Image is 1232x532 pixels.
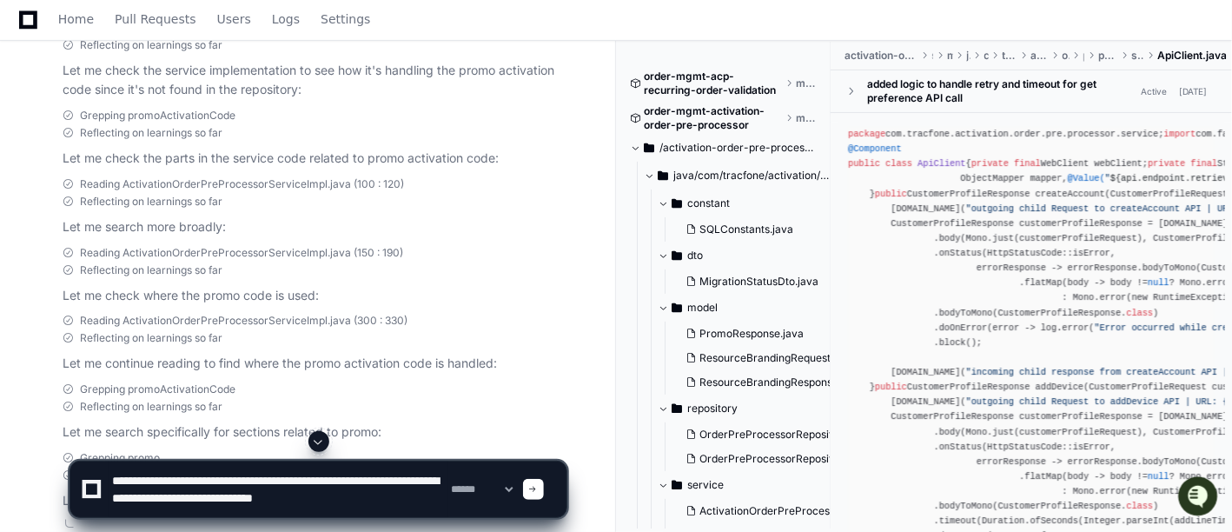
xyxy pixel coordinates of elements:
[687,301,718,315] span: model
[80,314,407,328] span: Reading ActivationOrderPreProcessorServiceImpl.java (300 : 330)
[875,382,907,392] span: public
[1148,158,1185,169] span: private
[672,245,682,266] svg: Directory
[845,49,918,63] span: activation-order-pre-processor
[679,346,849,370] button: ResourceBrandingRequest.java
[679,269,835,294] button: MigrationStatusDto.java
[875,189,907,199] span: public
[679,322,849,346] button: PromoResponse.java
[80,177,404,191] span: Reading ActivationOrderPreProcessorServiceImpl.java (100 : 120)
[80,263,222,277] span: Reflecting on learnings so far
[699,376,862,389] span: ResourceBrandingResponse.java
[630,134,818,162] button: /activation-order-pre-processor/src/main
[672,398,682,419] svg: Directory
[796,111,818,125] span: master
[63,61,566,101] p: Let me check the service implementation to see how it's handling the promo activation code since ...
[295,135,316,156] button: Start new chat
[679,370,849,395] button: ResourceBrandingResponse.java
[17,70,316,97] div: Welcome
[796,76,818,90] span: master
[687,196,730,210] span: constant
[658,190,845,217] button: constant
[644,137,654,158] svg: Directory
[1030,49,1048,63] span: activation
[672,193,682,214] svg: Directory
[1098,49,1117,63] span: processor
[679,217,835,242] button: SQLConstants.java
[1176,475,1223,522] iframe: Open customer support
[63,354,566,374] p: Let me continue reading to find where the promo activation code is handled:
[885,158,912,169] span: class
[679,422,849,447] button: OrderPreProcessorRepository.java
[699,327,804,341] span: PromoResponse.java
[80,109,235,123] span: Grepping promoActivationCode
[1014,158,1041,169] span: final
[123,182,210,196] a: Powered byPylon
[672,297,682,318] svg: Directory
[687,249,703,263] span: dto
[1126,308,1153,318] span: class
[1003,49,1017,63] span: tracfone
[848,143,902,154] span: @Component
[1083,49,1085,63] span: pre
[80,195,222,209] span: Reflecting on learnings so far
[1190,158,1217,169] span: final
[17,17,52,52] img: PlayerZero
[173,183,210,196] span: Pylon
[659,141,818,155] span: /activation-order-pre-processor/src/main
[947,49,952,63] span: main
[272,14,300,24] span: Logs
[1157,49,1227,63] span: ApiClient.java
[673,169,831,183] span: java/com/tracfone/activation/order/pre/processor
[1136,83,1172,100] span: Active
[59,130,285,147] div: Start new chat
[1148,277,1169,288] span: null
[80,38,222,52] span: Reflecting on learnings so far
[63,286,566,306] p: Let me check where the promo code is used:
[80,331,222,345] span: Reflecting on learnings so far
[867,77,1136,105] div: added logic to handle retry and timeout for get preference API call
[644,70,782,97] span: order-mgmt-acp-recurring-order-validation
[63,217,566,237] p: Let me search more broadly:
[80,400,222,414] span: Reflecting on learnings so far
[699,275,818,289] span: MigrationStatusDto.java
[658,294,845,322] button: model
[699,428,871,442] span: OrderPreProcessorRepository.java
[699,351,854,365] span: ResourceBrandingRequest.java
[1179,85,1208,98] div: [DATE]
[1131,49,1143,63] span: service
[848,158,880,169] span: public
[80,126,222,140] span: Reflecting on learnings so far
[17,130,49,161] img: 1756235613930-3d25f9e4-fa56-45dd-b3ad-e072dfbd1548
[63,422,566,442] p: Let me search specifically for sections related to promo:
[658,395,845,422] button: repository
[848,129,885,139] span: package
[917,158,965,169] span: ApiClient
[687,402,738,416] span: repository
[58,14,94,24] span: Home
[658,165,668,186] svg: Directory
[80,246,403,260] span: Reading ActivationOrderPreProcessorServiceImpl.java (150 : 190)
[321,14,370,24] span: Settings
[80,382,235,396] span: Grepping promoActivationCode
[932,49,934,63] span: src
[699,223,793,236] span: SQLConstants.java
[658,242,845,269] button: dto
[644,104,782,132] span: order-mgmt-activation-order-pre-processor
[984,49,989,63] span: com
[217,14,251,24] span: Users
[63,149,566,169] p: Let me check the parts in the service code related to promo activation code:
[971,158,1009,169] span: private
[644,162,831,190] button: java/com/tracfone/activation/order/pre/processor
[59,147,220,161] div: We're available if you need us!
[115,14,195,24] span: Pull Requests
[1063,49,1070,63] span: order
[1163,129,1196,139] span: import
[967,49,970,63] span: java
